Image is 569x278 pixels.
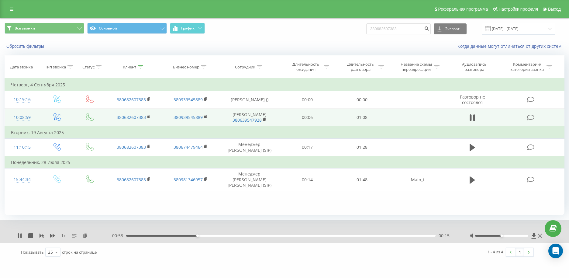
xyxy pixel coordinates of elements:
[174,177,203,182] a: 380981346957
[280,109,335,127] td: 00:06
[5,23,84,34] button: Все звонки
[438,7,488,12] span: Реферальная программа
[10,64,33,70] div: Дата звонка
[548,244,563,258] div: Open Intercom Messenger
[5,156,564,169] td: Понедельник, 28 Июля 2025
[344,62,377,72] div: Длительность разговора
[335,91,389,109] td: 00:00
[5,79,564,91] td: Четверг, 4 Сентября 2025
[15,26,35,31] span: Все звонки
[170,23,205,34] button: График
[5,127,564,139] td: Вторник, 19 Августа 2025
[123,64,136,70] div: Клиент
[233,117,262,123] a: 380639547928
[48,249,53,255] div: 25
[61,233,66,239] span: 1 x
[21,249,44,255] span: Показывать
[509,62,545,72] div: Комментарий/категория звонка
[174,114,203,120] a: 380939545889
[11,174,34,186] div: 15:44:34
[11,94,34,106] div: 10:19:16
[117,144,146,150] a: 380682607383
[82,64,95,70] div: Статус
[366,23,431,34] input: Поиск по номеру
[219,91,280,109] td: [PERSON_NAME] ()
[174,97,203,103] a: 380939545889
[196,235,199,237] div: Accessibility label
[455,62,494,72] div: Аудиозапись разговора
[488,249,503,255] div: 1 - 4 из 4
[335,138,389,156] td: 01:28
[434,23,467,34] button: Экспорт
[335,109,389,127] td: 01:08
[219,169,280,191] td: Менеджер [PERSON_NAME] [PERSON_NAME] (SIP)
[181,26,195,30] span: График
[117,114,146,120] a: 380682607383
[62,249,97,255] span: строк на странице
[280,138,335,156] td: 00:17
[515,248,524,256] a: 1
[501,235,503,237] div: Accessibility label
[498,7,538,12] span: Настройки профиля
[457,43,564,49] a: Когда данные могут отличаться от других систем
[389,169,446,191] td: Main_t
[111,233,126,239] span: - 00:53
[174,144,203,150] a: 380674479464
[11,112,34,123] div: 10:08:59
[439,233,450,239] span: 00:15
[117,97,146,103] a: 380682607383
[5,43,47,49] button: Сбросить фильтры
[45,64,66,70] div: Тип звонка
[335,169,389,191] td: 01:48
[219,138,280,156] td: Менеджер [PERSON_NAME] (SIP)
[280,91,335,109] td: 00:00
[219,109,280,127] td: [PERSON_NAME]
[460,94,485,105] span: Разговор не состоялся
[235,64,255,70] div: Сотрудник
[400,62,433,72] div: Название схемы переадресации
[11,141,34,153] div: 11:10:15
[548,7,561,12] span: Выход
[117,177,146,182] a: 380682607383
[280,169,335,191] td: 00:14
[290,62,322,72] div: Длительность ожидания
[87,23,167,34] button: Основной
[173,64,199,70] div: Бизнес номер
